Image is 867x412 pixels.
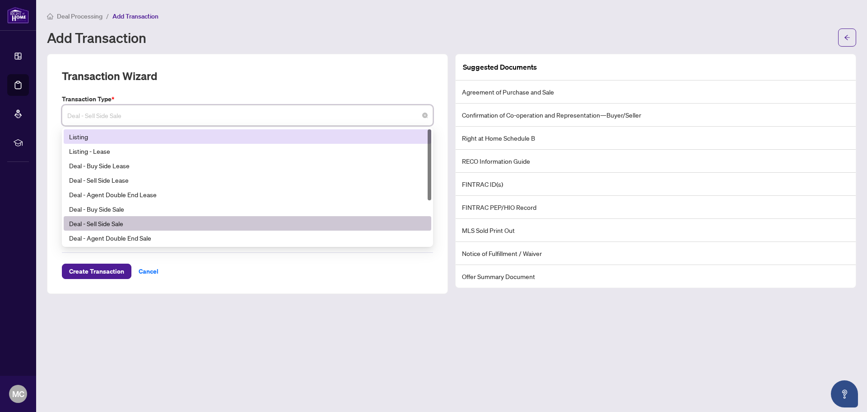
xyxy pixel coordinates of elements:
label: Transaction Type [62,94,433,104]
li: Notice of Fulfillment / Waiver [456,242,856,265]
div: Listing [69,132,426,142]
div: Deal - Sell Side Sale [64,216,431,231]
span: Add Transaction [112,12,158,20]
li: Right at Home Schedule B [456,127,856,150]
span: home [47,13,53,19]
div: Deal - Agent Double End Lease [64,187,431,202]
div: Deal - Agent Double End Sale [64,231,431,245]
span: close-circle [422,113,428,118]
span: Deal - Sell Side Sale [67,107,428,124]
div: Deal - Sell Side Sale [69,218,426,228]
li: Confirmation of Co-operation and Representation—Buyer/Seller [456,104,856,127]
button: Cancel [131,264,166,279]
div: Deal - Buy Side Sale [64,202,431,216]
div: Listing - Lease [64,144,431,158]
li: MLS Sold Print Out [456,219,856,242]
li: Agreement of Purchase and Sale [456,81,856,104]
img: logo [7,7,29,24]
div: Deal - Agent Double End Sale [69,233,426,243]
div: Deal - Sell Side Lease [64,173,431,187]
article: Suggested Documents [463,62,537,73]
h2: Transaction Wizard [62,69,157,83]
span: Deal Processing [57,12,103,20]
h1: Add Transaction [47,30,146,45]
button: Create Transaction [62,264,131,279]
li: RECO Information Guide [456,150,856,173]
li: FINTRAC PEP/HIO Record [456,196,856,219]
li: / [106,11,109,21]
div: Deal - Sell Side Lease [69,175,426,185]
div: Listing [64,129,431,144]
div: Deal - Agent Double End Lease [69,189,426,199]
span: arrow-left [844,34,850,41]
div: Listing - Lease [69,146,426,156]
span: Create Transaction [69,264,124,279]
span: MC [12,388,24,400]
div: Deal - Buy Side Sale [69,204,426,214]
li: FINTRAC ID(s) [456,173,856,196]
div: Deal - Buy Side Lease [69,161,426,170]
button: Open asap [831,380,858,407]
div: Deal - Buy Side Lease [64,158,431,173]
li: Offer Summary Document [456,265,856,288]
span: Cancel [139,264,158,279]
